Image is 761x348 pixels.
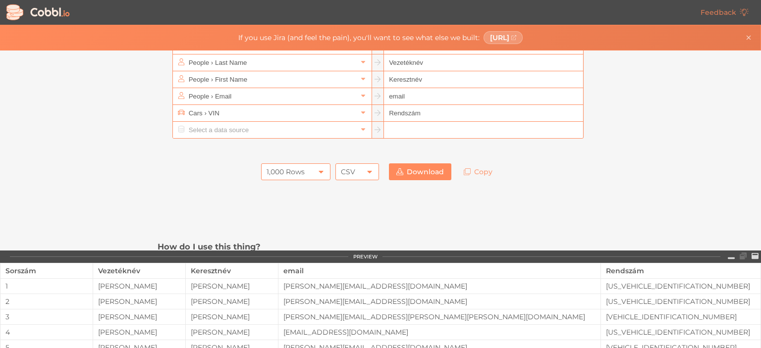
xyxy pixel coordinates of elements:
div: [PERSON_NAME][EMAIL_ADDRESS][PERSON_NAME][PERSON_NAME][DOMAIN_NAME] [278,313,600,321]
div: [PERSON_NAME] [93,282,185,290]
div: [PERSON_NAME] [186,298,278,305]
div: [EMAIL_ADDRESS][DOMAIN_NAME] [278,328,600,336]
div: [PERSON_NAME] [186,328,278,336]
div: Keresztnév [191,263,273,278]
button: Close banner [743,32,755,44]
div: 3 [0,313,93,321]
a: Download [389,163,451,180]
input: Select a data source [186,54,357,71]
a: [URL] [484,31,523,44]
div: 1 [0,282,93,290]
div: 2 [0,298,93,305]
div: [PERSON_NAME] [186,282,278,290]
div: Vezetéknév [98,263,180,278]
div: [PERSON_NAME] [93,298,185,305]
div: [PERSON_NAME] [93,313,185,321]
div: Sorszám [5,263,88,278]
h3: How do I use this thing? [158,241,603,252]
span: [URL] [490,34,509,42]
div: [VEHICLE_IDENTIFICATION_NUMBER] [601,313,761,321]
a: Feedback [693,4,756,21]
input: Select a data source [186,88,357,104]
input: Select a data source [186,122,357,138]
span: If you use Jira (and feel the pain), you'll want to see what else we built: [238,34,480,42]
div: email [283,263,596,278]
div: [US_VEHICLE_IDENTIFICATION_NUMBER] [601,282,761,290]
div: [PERSON_NAME] [93,328,185,336]
a: Copy [456,163,500,180]
div: Rendszám [606,263,756,278]
div: [US_VEHICLE_IDENTIFICATION_NUMBER] [601,328,761,336]
div: 4 [0,328,93,336]
div: [PERSON_NAME] [186,313,278,321]
div: [PERSON_NAME][EMAIL_ADDRESS][DOMAIN_NAME] [278,298,600,305]
div: [US_VEHICLE_IDENTIFICATION_NUMBER] [601,298,761,305]
input: Select a data source [186,71,357,88]
input: Select a data source [186,105,357,121]
div: [PERSON_NAME][EMAIL_ADDRESS][DOMAIN_NAME] [278,282,600,290]
div: 1,000 Rows [267,163,305,180]
div: PREVIEW [353,254,378,260]
div: CSV [341,163,355,180]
